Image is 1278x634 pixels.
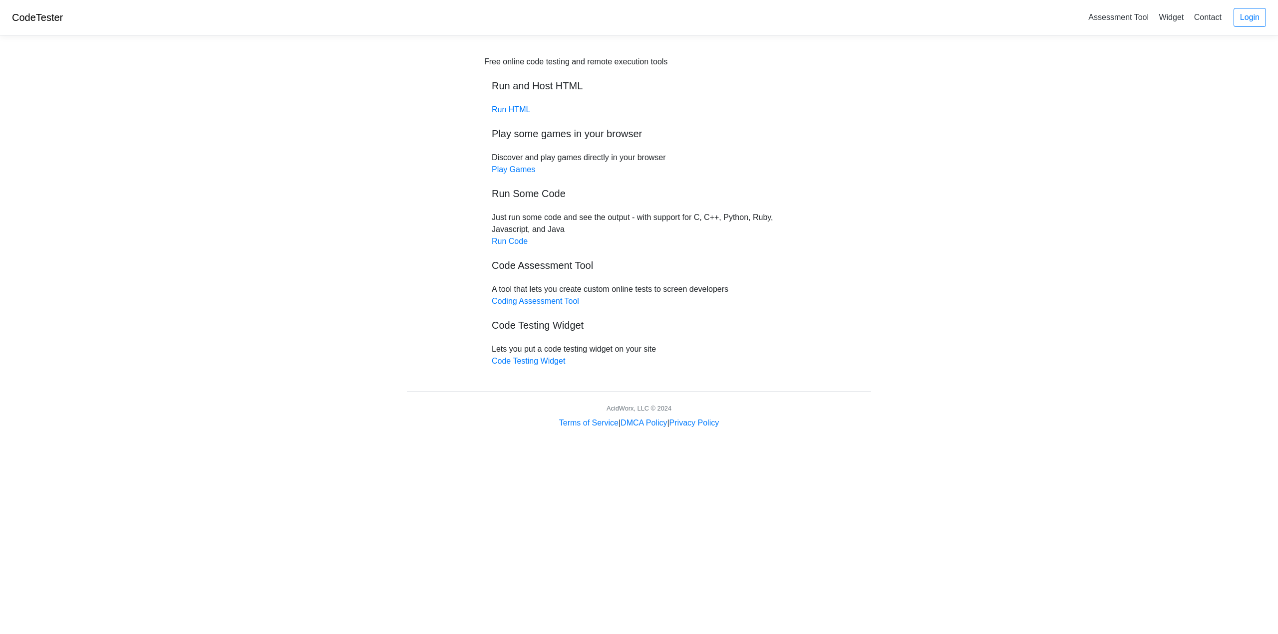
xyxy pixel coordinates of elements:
a: Code Testing Widget [492,357,565,365]
a: Widget [1155,9,1188,25]
a: Play Games [492,165,535,174]
h5: Run Some Code [492,188,786,200]
div: Free online code testing and remote execution tools [484,56,667,68]
a: Assessment Tool [1084,9,1153,25]
a: Coding Assessment Tool [492,297,579,305]
h5: Play some games in your browser [492,128,786,140]
a: CodeTester [12,12,63,23]
a: Login [1234,8,1266,27]
h5: Code Assessment Tool [492,259,786,271]
h5: Code Testing Widget [492,319,786,331]
div: AcidWorx, LLC © 2024 [607,404,671,413]
a: Contact [1190,9,1226,25]
a: Privacy Policy [669,419,719,427]
div: | | [559,417,719,429]
a: Terms of Service [559,419,619,427]
a: Run Code [492,237,528,245]
h5: Run and Host HTML [492,80,786,92]
a: Run HTML [492,105,530,114]
div: Discover and play games directly in your browser Just run some code and see the output - with sup... [484,56,794,367]
a: DMCA Policy [621,419,667,427]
